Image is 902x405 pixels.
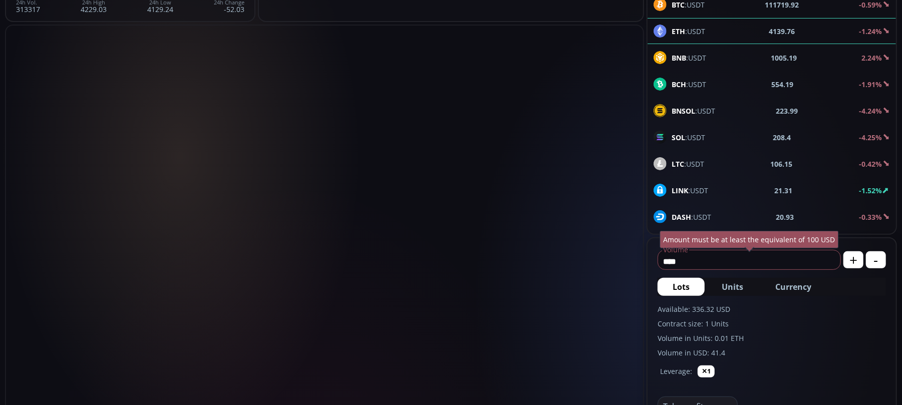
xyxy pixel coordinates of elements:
b: DASH [672,212,691,222]
b: LTC [672,159,684,169]
label: Available: 336.32 USD [658,304,886,314]
label: Contract size: 1 Units [658,318,886,329]
span: Currency [775,281,811,293]
b: -0.42% [859,159,882,169]
button: Lots [658,278,705,296]
b: -4.24% [859,106,882,116]
button: - [866,251,886,268]
b: -0.33% [859,212,882,222]
span: :USDT [672,132,705,143]
b: LINK [672,186,688,195]
button: Currency [760,278,826,296]
span: :USDT [672,185,708,196]
b: SOL [672,133,685,142]
b: -1.52% [859,186,882,195]
b: BNB [672,53,686,63]
b: BNSOL [672,106,695,116]
button: Units [707,278,758,296]
b: 21.31 [775,185,793,196]
b: 1005.19 [771,53,797,63]
b: BCH [672,80,686,89]
span: Lots [673,281,690,293]
span: Units [722,281,743,293]
label: Volume in USD: 41.4 [658,347,886,358]
span: :USDT [672,159,704,169]
label: Leverage: [660,366,692,376]
b: 20.93 [776,212,794,222]
b: 2.24% [861,53,882,63]
span: :USDT [672,53,706,63]
span: :USDT [672,212,711,222]
div: Amount must be at least the equivalent of 100 USD [660,231,839,248]
b: 208.4 [773,132,791,143]
label: Volume in Units: 0.01 ETH [658,333,886,343]
button: + [843,251,863,268]
b: 554.19 [772,79,794,90]
b: -1.91% [859,80,882,89]
span: :USDT [672,79,706,90]
b: 106.15 [771,159,793,169]
span: :USDT [672,106,715,116]
b: 223.99 [776,106,798,116]
b: -4.25% [859,133,882,142]
button: ✕1 [698,365,715,377]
